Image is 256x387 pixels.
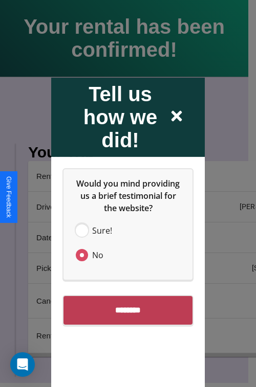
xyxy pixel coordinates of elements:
span: No [92,248,103,261]
span: Would you mind providing us a brief testimonial for the website? [76,177,182,213]
div: Open Intercom Messenger [10,352,35,377]
h2: Tell us how we did! [72,82,169,151]
div: Give Feedback [5,176,12,218]
span: Sure! [92,224,112,236]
